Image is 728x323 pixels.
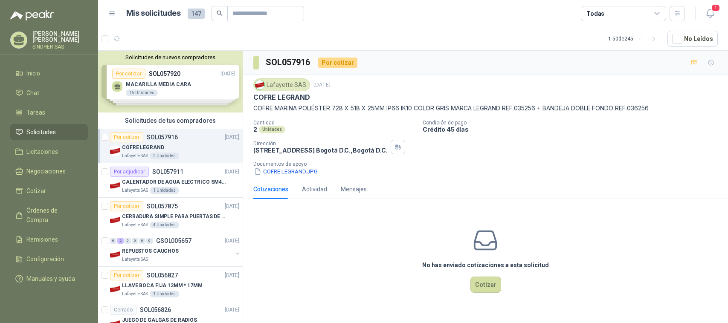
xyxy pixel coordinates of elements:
a: 0 2 0 0 0 0 GSOL005657[DATE] Company LogoREPUESTOS CAUCHOSLafayette SAS [110,236,241,263]
p: COFRE MARINA POLIÉSTER 728 X 518 X 25MM IP66 IK10 COLOR GRIS MARCA LEGRAND REF.035256 + BANDEJA D... [253,104,718,113]
div: Todas [586,9,604,18]
a: Solicitudes [10,124,88,140]
a: Por cotizarSOL057916[DATE] Company LogoCOFRE LEGRANDLafayette SAS2 Unidades [98,129,243,163]
a: Inicio [10,65,88,81]
span: Negociaciones [26,167,66,176]
a: Remisiones [10,231,88,248]
div: Por cotizar [110,270,143,280]
p: REPUESTOS CAUCHOS [122,247,179,255]
img: Company Logo [110,146,120,156]
div: Por adjudicar [110,167,149,177]
p: COFRE LEGRAND [122,144,164,152]
span: 1 [711,4,720,12]
button: 1 [702,6,718,21]
button: Cotizar [470,277,501,293]
a: Chat [10,85,88,101]
div: Actividad [302,185,327,194]
a: Negociaciones [10,163,88,179]
p: LLAVE BOCA FIJA 13MM * 17MM [122,282,203,290]
span: Tareas [26,108,45,117]
p: Lafayette SAS [122,187,148,194]
a: Tareas [10,104,88,121]
p: SOL057911 [152,169,183,175]
p: [DATE] [225,271,239,280]
p: Lafayette SAS [122,256,148,263]
p: SOL057875 [147,203,178,209]
div: 0 [139,238,145,244]
span: Configuración [26,254,64,264]
span: Solicitudes [26,127,56,137]
img: Company Logo [110,284,120,294]
p: Condición de pago [423,120,725,126]
div: Unidades [259,126,285,133]
h1: Mis solicitudes [126,7,181,20]
img: Logo peakr [10,10,54,20]
p: [DATE] [225,133,239,141]
p: Lafayette SAS [122,291,148,297]
p: [DATE] [225,168,239,176]
span: Inicio [26,69,40,78]
div: Solicitudes de nuevos compradoresPor cotizarSOL057920[DATE] MACARILLA MEDIA CARA15 UnidadesPor co... [98,51,243,112]
div: 1 - 50 de 245 [608,32,661,46]
p: 2 [253,126,257,133]
p: [DATE] [225,237,239,245]
div: 0 [146,238,153,244]
button: Solicitudes de nuevos compradores [102,54,239,61]
div: 0 [132,238,138,244]
p: Lafayette SAS [122,153,148,159]
div: Por cotizar [110,201,143,211]
div: 2 Unidades [150,153,179,159]
p: [DATE] [225,306,239,314]
a: Por cotizarSOL057875[DATE] Company LogoCERRADURA SIMPLE PARA PUERTAS DE VIDRIOLafayette SAS4 Unid... [98,198,243,232]
p: Crédito 45 días [423,126,725,133]
a: Manuales y ayuda [10,271,88,287]
p: [PERSON_NAME] [PERSON_NAME] [32,31,88,43]
span: Manuales y ayuda [26,274,75,283]
div: Mensajes [341,185,367,194]
a: Cotizar [10,183,88,199]
div: Lafayette SAS [253,78,310,91]
p: CALENTADOR DE AGUA ELECTRICO SM400 5-9LITROS [122,178,228,186]
div: 1 Unidades [150,291,179,297]
a: Licitaciones [10,144,88,160]
p: [DATE] [225,202,239,211]
p: [STREET_ADDRESS] Bogotá D.C. , Bogotá D.C. [253,147,387,154]
div: 1 Unidades [150,187,179,194]
button: No Leídos [667,31,718,47]
p: Dirección [253,141,387,147]
h3: SOL057916 [266,56,311,69]
p: [DATE] [313,81,331,89]
div: Por cotizar [318,58,357,68]
div: Cerrado [110,305,136,315]
img: Company Logo [110,249,120,260]
div: 0 [110,238,116,244]
p: COFRE LEGRAND [253,93,310,102]
span: Órdenes de Compra [26,206,80,225]
img: Company Logo [110,180,120,190]
img: Company Logo [255,80,264,89]
span: 147 [188,9,205,19]
span: Cotizar [26,186,46,196]
img: Company Logo [110,215,120,225]
span: Licitaciones [26,147,58,156]
p: SOL056826 [140,307,171,313]
p: Documentos de apoyo [253,161,725,167]
span: Remisiones [26,235,58,244]
button: COFRE LEGRAND.JPG [253,167,319,176]
a: Por adjudicarSOL057911[DATE] Company LogoCALENTADOR DE AGUA ELECTRICO SM400 5-9LITROSLafayette SA... [98,163,243,198]
p: GSOL005657 [156,238,191,244]
a: Configuración [10,251,88,267]
p: SOL057916 [147,134,178,140]
div: Solicitudes de tus compradores [98,112,243,129]
span: Chat [26,88,39,98]
div: 2 [117,238,124,244]
a: Por cotizarSOL056827[DATE] Company LogoLLAVE BOCA FIJA 13MM * 17MMLafayette SAS1 Unidades [98,267,243,301]
h3: No has enviado cotizaciones a esta solicitud [422,260,549,270]
p: SINDHER SAS [32,44,88,49]
p: Cantidad [253,120,416,126]
div: Por cotizar [110,132,143,142]
p: CERRADURA SIMPLE PARA PUERTAS DE VIDRIO [122,213,228,221]
div: Cotizaciones [253,185,288,194]
div: 0 [125,238,131,244]
div: 4 Unidades [150,222,179,228]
